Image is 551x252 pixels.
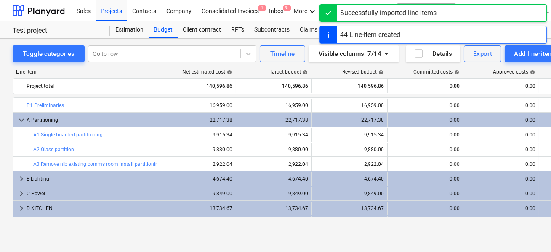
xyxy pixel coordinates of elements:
div: 0.00 [391,117,460,123]
div: 16,959.00 [240,102,308,108]
div: Export [473,48,492,59]
span: keyboard_arrow_right [16,189,27,199]
button: Timeline [260,45,305,62]
span: help [225,70,232,75]
div: 13,734.67 [240,205,308,211]
a: Claims [295,21,322,38]
div: Details [414,48,452,59]
div: Successfully imported line-items [340,8,437,18]
div: Project total [27,79,157,93]
button: Export [464,45,502,62]
div: 0.00 [391,161,460,167]
div: 9,880.00 [164,147,232,152]
iframe: Chat Widget [509,212,551,252]
div: 22,717.38 [240,117,308,123]
button: Visible columns:7/14 [309,45,399,62]
button: Details [406,45,460,62]
div: 140,596.86 [164,79,232,93]
div: 16,959.00 [164,102,232,108]
a: Client contract [178,21,226,38]
div: 4,674.40 [164,176,232,182]
span: keyboard_arrow_right [16,203,27,213]
div: 0.00 [467,147,535,152]
div: 0.00 [467,79,535,93]
div: 0.00 [467,205,535,211]
a: Budget [149,21,178,38]
div: B Lighting [27,172,157,186]
span: keyboard_arrow_right [16,174,27,184]
a: A3 Remove nib existing comms room install partitioning and rehang door [33,161,200,167]
div: 0.00 [467,132,535,138]
div: 0.00 [391,147,460,152]
span: help [301,70,308,75]
div: 4,674.40 [240,176,308,182]
div: Target budget [269,69,308,75]
div: C Power [27,187,157,200]
div: 0.00 [467,191,535,197]
div: E CEILING [27,216,157,230]
span: keyboard_arrow_down [16,115,27,125]
div: 0.00 [391,79,460,93]
div: Toggle categories [23,48,75,59]
div: 2,922.04 [240,161,308,167]
div: 0.00 [467,161,535,167]
div: 0.00 [391,132,460,138]
div: 22,717.38 [164,117,232,123]
div: A Partitioning [27,113,157,127]
div: 9,880.00 [240,147,308,152]
div: 4,674.40 [315,176,384,182]
a: Estimation [110,21,149,38]
div: 22,717.38 [315,117,384,123]
div: 2,922.04 [315,161,384,167]
a: A2 Glass partition [33,147,74,152]
button: Toggle categories [13,45,85,62]
div: 0.00 [391,205,460,211]
div: Test project [13,26,100,35]
a: Subcontracts [249,21,295,38]
a: P1 Preliminaries [27,102,64,108]
i: keyboard_arrow_down [490,25,500,35]
div: 0.00 [391,191,460,197]
div: 0.00 [391,102,460,108]
div: Visible columns : 7/14 [319,48,389,59]
span: help [528,70,535,75]
span: 1 [258,5,266,11]
div: 9,849.00 [315,191,384,197]
div: 9,915.34 [315,132,384,138]
a: RFTs [226,21,249,38]
div: 2,922.04 [164,161,232,167]
div: D KITCHEN [27,202,157,215]
div: Net estimated cost [182,69,232,75]
div: 0.00 [467,102,535,108]
div: 0.00 [467,117,535,123]
div: Revised budget [342,69,383,75]
div: Approved costs [493,69,535,75]
div: 140,596.86 [315,79,384,93]
div: 9,915.34 [240,132,308,138]
div: 16,959.00 [315,102,384,108]
div: 13,734.67 [315,205,384,211]
div: 9,880.00 [315,147,384,152]
div: 0.00 [467,176,535,182]
div: 9,915.34 [164,132,232,138]
div: Committed costs [413,69,459,75]
a: A1 Single boarded partitioning [33,132,103,138]
div: 13,734.67 [164,205,232,211]
div: 140,596.86 [240,79,308,93]
i: keyboard_arrow_down [307,6,317,16]
span: 9+ [283,5,291,11]
div: Timeline [270,48,295,59]
span: help [377,70,383,75]
div: 0.00 [391,176,460,182]
div: 9,849.00 [240,191,308,197]
span: help [453,70,459,75]
div: 44 Line-item created [340,30,400,40]
div: 9,849.00 [164,191,232,197]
